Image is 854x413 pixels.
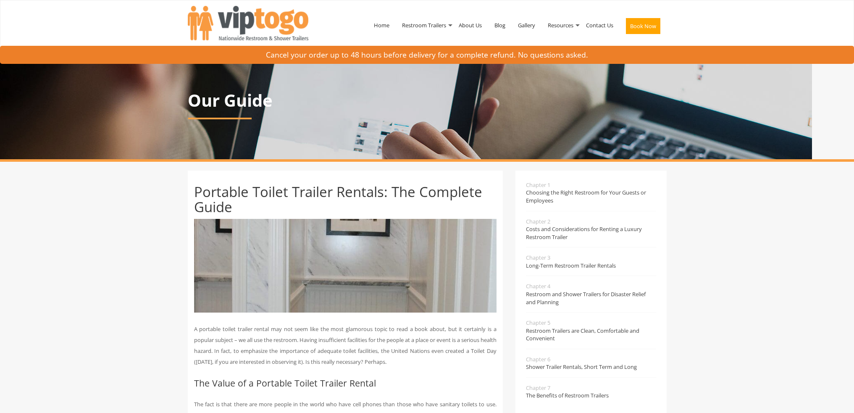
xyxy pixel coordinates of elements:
span: The Benefits of Restroom Trailers [526,392,656,400]
a: Chapter 2Costs and Considerations for Renting a Luxury Restroom Trailer [526,211,656,247]
a: Home [368,3,396,47]
span: Chapter 2 [526,218,656,226]
span: Chapter 5 [526,319,656,327]
a: Book Now [620,3,667,52]
span: Shower Trailer Rentals, Short Term and Long [526,363,656,371]
p: A portable toilet trailer rental may not seem like the most glamorous topic to read a book about,... [194,324,497,367]
span: Restroom Trailers are Clean, Comfortable and Convenient [526,327,656,342]
a: Chapter 4Restroom and Shower Trailers for Disaster Relief and Planning [526,276,656,312]
a: Gallery [512,3,541,47]
span: Chapter 6 [526,355,656,363]
a: Restroom Trailers [396,3,452,47]
h1: Portable Toilet Trailer Rentals: The Complete Guide [194,184,497,215]
h2: The Value of a Portable Toilet Trailer Rental [194,378,497,388]
a: Blog [488,3,512,47]
span: Chapter 3 [526,254,656,262]
a: Contact Us [580,3,620,47]
a: Chapter 5Restroom Trailers are Clean, Comfortable and Convenient [526,313,656,349]
a: Resources [541,3,580,47]
span: Long-Term Restroom Trailer Rentals [526,262,656,270]
span: Costs and Considerations for Renting a Luxury Restroom Trailer [526,225,656,241]
img: VIPTOGO [188,6,308,40]
p: Our Guide [188,91,667,110]
a: Chapter 6Shower Trailer Rentals, Short Term and Long [526,349,656,377]
span: Chapter 7 [526,384,656,392]
span: Chapter 4 [526,282,656,290]
span: Restroom and Shower Trailers for Disaster Relief and Planning [526,290,656,306]
a: About Us [452,3,488,47]
span: Choosing the Right Restroom for Your Guests or Employees [526,189,656,204]
a: Chapter 1Choosing the Right Restroom for Your Guests or Employees [526,181,656,211]
img: Portable Toilet Trailer Rentals: The Complete Guide - VIPTOGO [194,219,497,313]
button: Book Now [626,18,660,34]
span: Chapter 1 [526,181,656,189]
a: Chapter 3Long-Term Restroom Trailer Rentals [526,247,656,276]
a: Chapter 7The Benefits of Restroom Trailers [526,378,656,406]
